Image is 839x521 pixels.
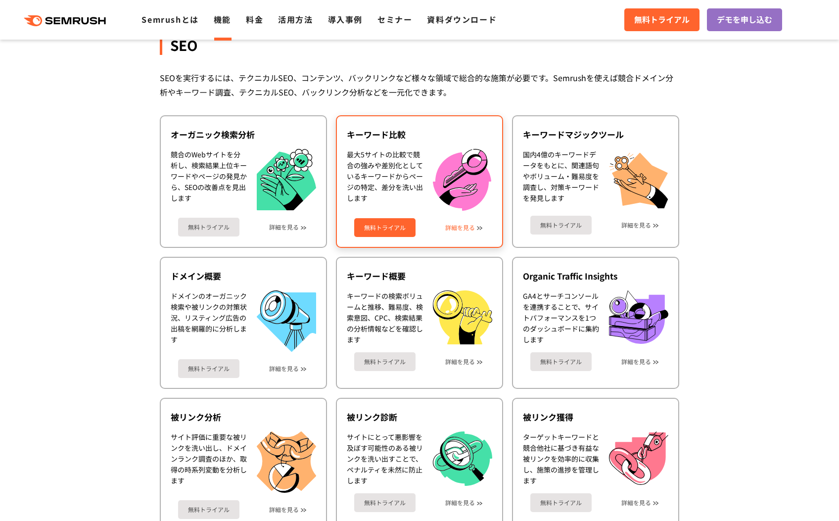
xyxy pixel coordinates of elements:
[160,35,679,55] div: SEO
[523,411,668,423] div: 被リンク獲得
[171,270,316,282] div: ドメイン概要
[433,431,492,486] img: 被リンク診断
[347,431,423,486] div: サイトにとって悪影響を及ぼす可能性のある被リンクを洗い出すことで、ペナルティを未然に防止します
[445,224,475,231] a: 詳細を見る
[433,290,492,344] img: キーワード概要
[621,499,651,506] a: 詳細を見る
[171,149,247,211] div: 競合のWebサイトを分析し、検索結果上位キーワードやページの発見から、SEOの改善点を見出します
[246,13,263,25] a: 料金
[624,8,699,31] a: 無料トライアル
[269,365,299,372] a: 詳細を見る
[171,431,247,493] div: サイト評価に重要な被リンクを洗い出し、ドメインランク調査のほか、取得の時系列変動を分析します
[178,500,239,519] a: 無料トライアル
[347,129,492,141] div: キーワード比較
[621,222,651,229] a: 詳細を見る
[257,149,316,211] img: オーガニック検索分析
[269,506,299,513] a: 詳細を見る
[328,13,363,25] a: 導入事例
[433,149,491,211] img: キーワード比較
[609,431,668,485] img: 被リンク獲得
[530,352,592,371] a: 無料トライアル
[354,493,416,512] a: 無料トライアル
[621,358,651,365] a: 詳細を見る
[717,13,772,26] span: デモを申し込む
[523,270,668,282] div: Organic Traffic Insights
[523,129,668,141] div: キーワードマジックツール
[347,270,492,282] div: キーワード概要
[347,149,423,211] div: 最大5サイトの比較で競合の強みや差別化としているキーワードからページの特定、差分を洗い出します
[707,8,782,31] a: デモを申し込む
[171,290,247,352] div: ドメインのオーガニック検索や被リンクの対策状況、リスティング広告の出稿を網羅的に分析します
[427,13,497,25] a: 資料ダウンロード
[377,13,412,25] a: セミナー
[178,218,239,237] a: 無料トライアル
[278,13,313,25] a: 活用方法
[160,71,679,99] div: SEOを実行するには、テクニカルSEO、コンテンツ、バックリンクなど様々な領域で総合的な施策が必要です。Semrushを使えば競合ドメイン分析やキーワード調査、テクニカルSEO、バックリンク分析...
[609,149,668,208] img: キーワードマジックツール
[523,149,599,208] div: 国内4億のキーワードデータをもとに、関連語句やボリューム・難易度を調査し、対策キーワードを発見します
[523,290,599,345] div: GA4とサーチコンソールを連携することで、サイトパフォーマンスを1つのダッシュボードに集約します
[354,218,416,237] a: 無料トライアル
[257,290,316,352] img: ドメイン概要
[171,411,316,423] div: 被リンク分析
[214,13,231,25] a: 機能
[347,411,492,423] div: 被リンク診断
[445,499,475,506] a: 詳細を見る
[530,493,592,512] a: 無料トライアル
[523,431,599,486] div: ターゲットキーワードと競合他社に基づき有益な被リンクを効率的に収集し、施策の進捗を管理します
[354,352,416,371] a: 無料トライアル
[347,290,423,345] div: キーワードの検索ボリュームと推移、難易度、検索意図、CPC、検索結果の分析情報などを確認します
[141,13,198,25] a: Semrushとは
[171,129,316,141] div: オーガニック検索分析
[609,290,668,344] img: Organic Traffic Insights
[257,431,316,493] img: 被リンク分析
[178,359,239,378] a: 無料トライアル
[269,224,299,231] a: 詳細を見る
[634,13,690,26] span: 無料トライアル
[530,216,592,235] a: 無料トライアル
[445,358,475,365] a: 詳細を見る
